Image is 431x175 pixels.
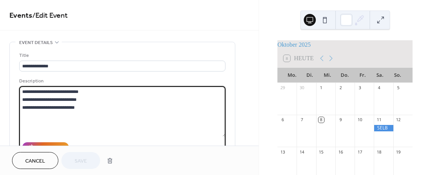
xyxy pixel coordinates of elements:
div: 10 [357,117,362,123]
a: Events [9,8,32,23]
div: 30 [299,85,305,91]
div: 14 [299,149,305,155]
div: 3 [357,85,362,91]
div: 19 [396,149,401,155]
div: 9 [338,117,343,123]
div: 16 [338,149,343,155]
div: 2 [338,85,343,91]
div: 17 [357,149,362,155]
div: 6 [280,117,285,123]
div: 4 [376,85,382,91]
div: 11 [376,117,382,123]
div: Mo. [283,68,301,83]
div: Title [19,52,224,59]
div: 13 [280,149,285,155]
div: 1 [318,85,324,91]
div: 5 [396,85,401,91]
button: AI Assistant [22,142,69,152]
span: Cancel [25,157,45,165]
div: 15 [318,149,324,155]
div: 18 [376,149,382,155]
div: Oktober 2025 [277,40,413,49]
span: Event details [19,39,53,47]
div: Mi. [318,68,336,83]
div: So. [389,68,407,83]
div: 7 [299,117,305,123]
div: Di. [301,68,319,83]
div: 8 [318,117,324,123]
div: 29 [280,85,285,91]
div: Do. [336,68,354,83]
div: Description [19,77,224,85]
div: Sa. [372,68,389,83]
div: Fr. [354,68,372,83]
div: SELB [374,125,393,131]
span: / Edit Event [32,8,68,23]
button: Cancel [12,152,58,169]
div: AI Assistant [36,144,64,152]
div: 12 [396,117,401,123]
